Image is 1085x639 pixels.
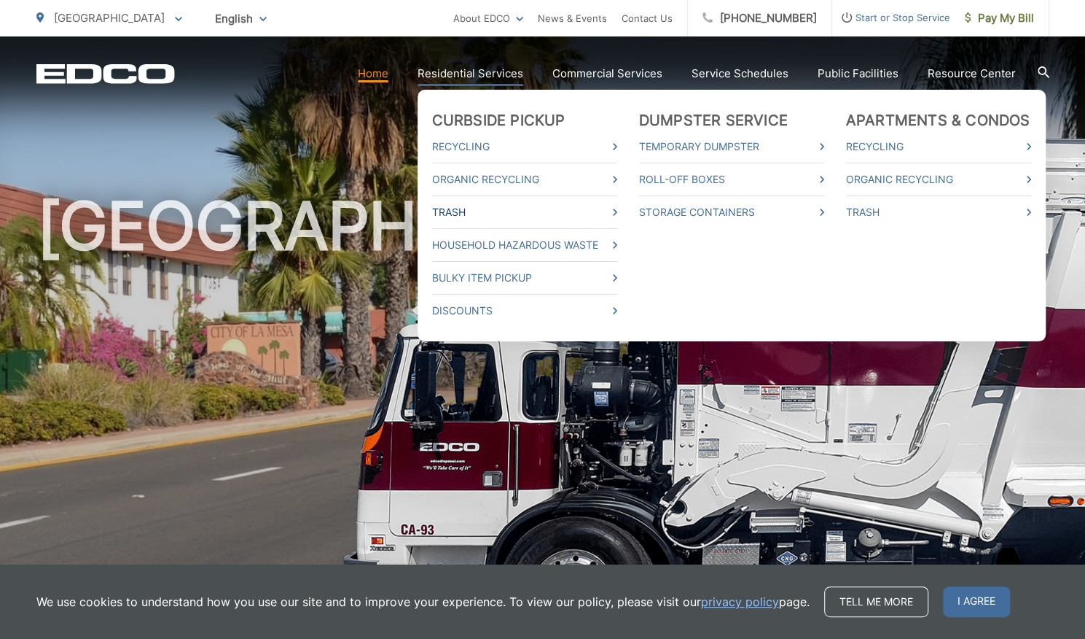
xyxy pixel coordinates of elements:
span: English [204,6,278,31]
a: Household Hazardous Waste [432,236,617,254]
span: Pay My Bill [965,9,1034,27]
span: [GEOGRAPHIC_DATA] [54,11,165,25]
a: Trash [432,204,617,221]
p: We use cookies to understand how you use our site and to improve your experience. To view our pol... [36,593,810,611]
a: Organic Recycling [432,171,617,188]
a: Discounts [432,302,617,319]
a: News & Events [538,9,607,27]
a: Home [358,65,388,82]
a: Residential Services [418,65,523,82]
a: Commercial Services [552,65,662,82]
a: Service Schedules [692,65,788,82]
a: EDCD logo. Return to the homepage. [36,63,175,84]
a: Recycling [432,138,617,155]
a: Curbside Pickup [432,112,565,129]
a: Organic Recycling [846,171,1031,188]
a: Dumpster Service [639,112,788,129]
a: Apartments & Condos [846,112,1030,129]
a: About EDCO [453,9,523,27]
a: privacy policy [701,593,779,611]
a: Temporary Dumpster [639,138,824,155]
a: Contact Us [622,9,673,27]
a: Trash [846,204,1031,221]
a: Public Facilities [818,65,898,82]
a: Bulky Item Pickup [432,269,617,287]
a: Recycling [846,138,1031,155]
a: Storage Containers [639,204,824,221]
a: Resource Center [928,65,1016,82]
a: Roll-Off Boxes [639,171,824,188]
